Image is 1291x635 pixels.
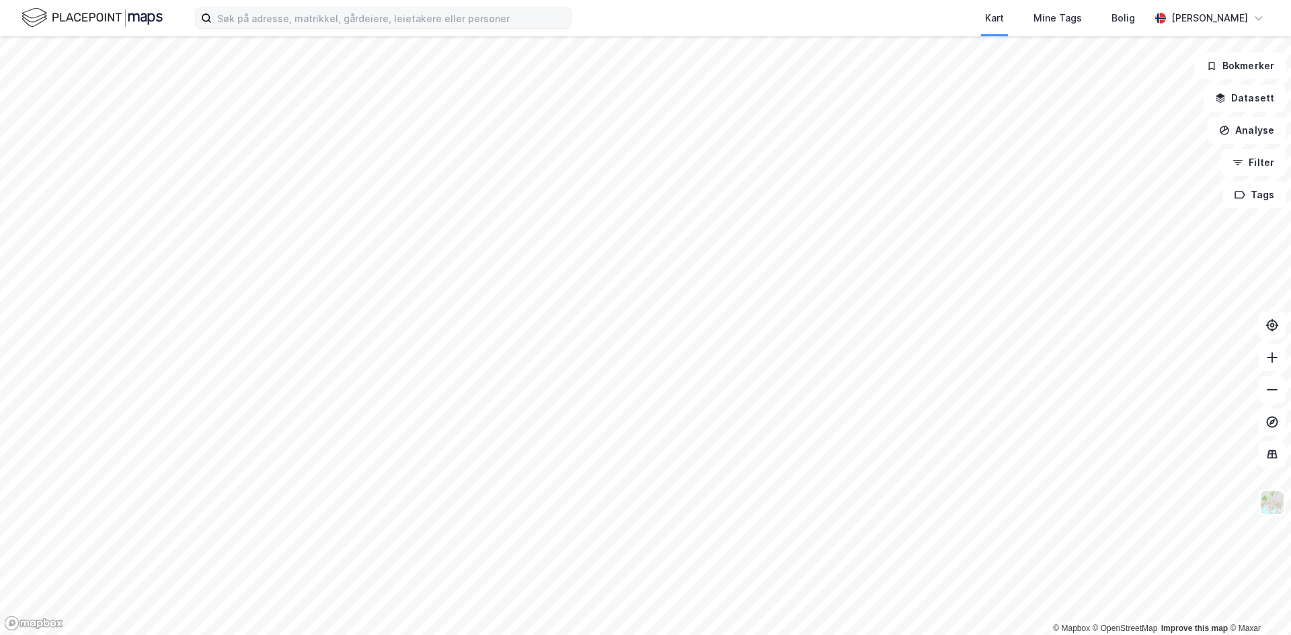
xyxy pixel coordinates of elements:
button: Filter [1221,149,1286,176]
a: OpenStreetMap [1093,624,1158,633]
a: Improve this map [1161,624,1228,633]
iframe: Chat Widget [1224,570,1291,635]
button: Datasett [1204,85,1286,112]
img: logo.f888ab2527a4732fd821a326f86c7f29.svg [22,6,163,30]
div: [PERSON_NAME] [1171,10,1248,26]
button: Tags [1223,181,1286,208]
a: Mapbox homepage [4,616,63,631]
button: Bokmerker [1195,52,1286,79]
a: Mapbox [1053,624,1090,633]
div: Mine Tags [1033,10,1082,26]
div: Bolig [1111,10,1135,26]
input: Søk på adresse, matrikkel, gårdeiere, leietakere eller personer [212,8,571,28]
div: Kart [985,10,1004,26]
img: Z [1259,490,1285,515]
div: Kontrollprogram for chat [1224,570,1291,635]
button: Analyse [1208,117,1286,144]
